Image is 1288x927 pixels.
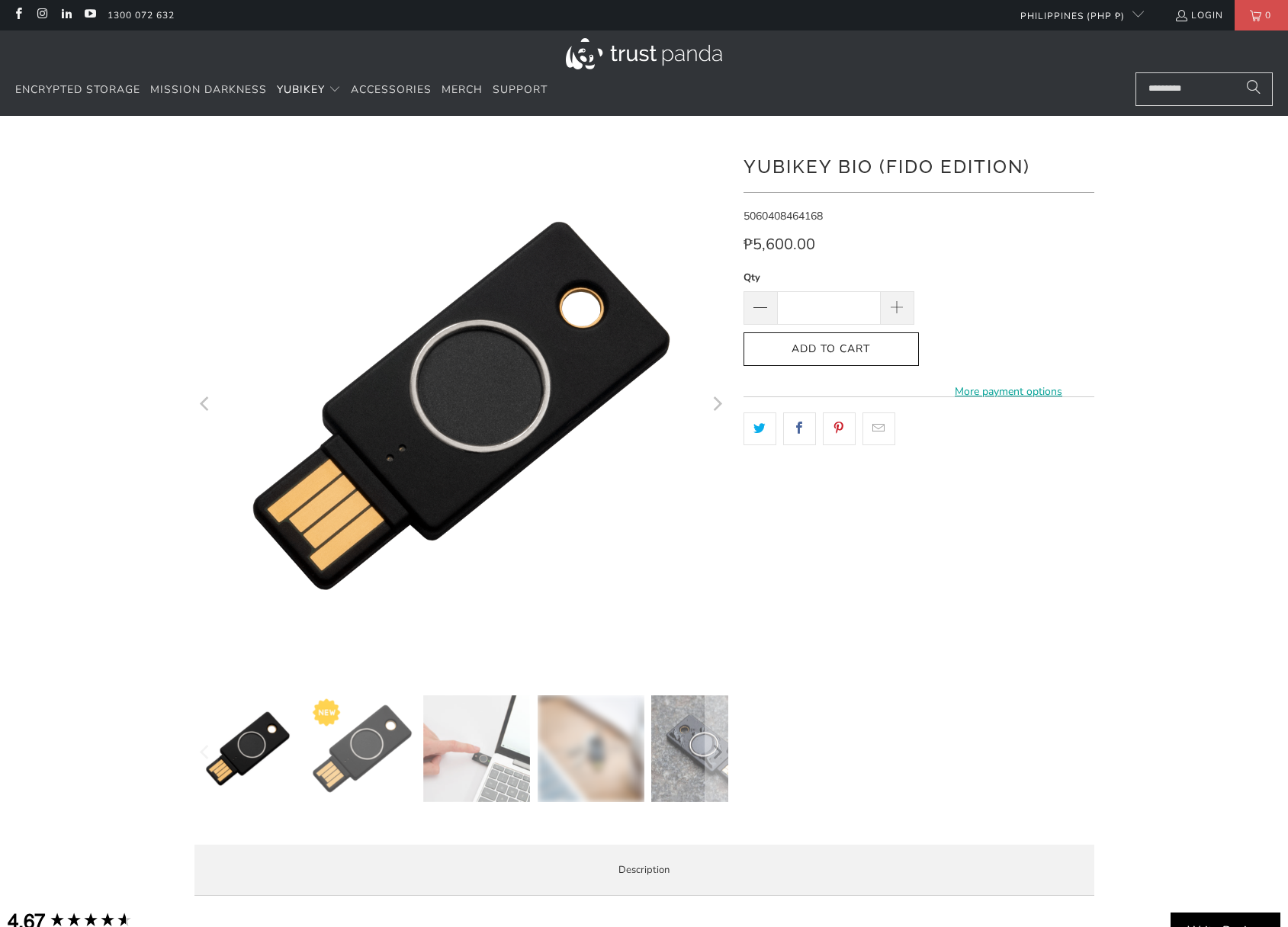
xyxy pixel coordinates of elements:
span: Accessories [351,82,432,97]
a: Mission Darkness [150,72,267,108]
a: Encrypted Storage [15,72,140,108]
span: Merch [442,82,483,97]
input: Search... [1135,72,1273,106]
span: Encrypted Storage [15,82,140,97]
a: 1300 072 632 [108,7,175,24]
a: Email this to a friend [862,412,895,444]
button: Previous [194,139,218,672]
a: Trust Panda Australia on Facebook [11,9,24,21]
a: Trust Panda Australia on Instagram [35,9,48,21]
a: Trust Panda Australia on LinkedIn [59,9,72,21]
button: Next [705,139,729,672]
nav: Translation missing: en.navigation.header.main_nav [15,72,548,108]
img: YubiKey Bio (FIDO Edition) - Trust Panda [194,695,301,802]
a: More payment options [923,383,1094,400]
a: Trust Panda Australia on YouTube [83,9,96,21]
button: Search [1235,72,1273,106]
span: Support [493,82,548,97]
button: Add to Cart [744,332,919,367]
a: Login [1174,7,1223,24]
span: Add to Cart [760,343,903,356]
a: Share this on Pinterest [823,412,856,444]
img: YubiKey Bio (FIDO Edition) - Trust Panda [423,695,530,802]
button: Next [705,695,729,810]
h1: YubiKey Bio (FIDO Edition) [744,150,1094,181]
a: YubiKey Bio (FIDO Edition) - Trust Panda [194,139,728,672]
summary: YubiKey [277,72,341,108]
label: Description [194,845,1094,896]
button: Previous [194,695,218,810]
a: Support [493,72,548,108]
label: Qty [744,269,914,286]
a: Merch [442,72,483,108]
a: Share this on Twitter [744,412,776,444]
a: Accessories [351,72,432,108]
img: YubiKey Bio (FIDO Edition) - Trust Panda [309,695,416,802]
span: ₱5,600.00 [744,234,815,255]
span: YubiKey [277,82,325,97]
span: Mission Darkness [150,82,267,97]
img: YubiKey Bio (FIDO Edition) - Trust Panda [651,695,758,802]
img: Trust Panda Australia [566,38,722,69]
a: Share this on Facebook [783,412,816,444]
img: YubiKey Bio (FIDO Edition) - Trust Panda [538,695,644,802]
span: 5060408464168 [744,209,823,223]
